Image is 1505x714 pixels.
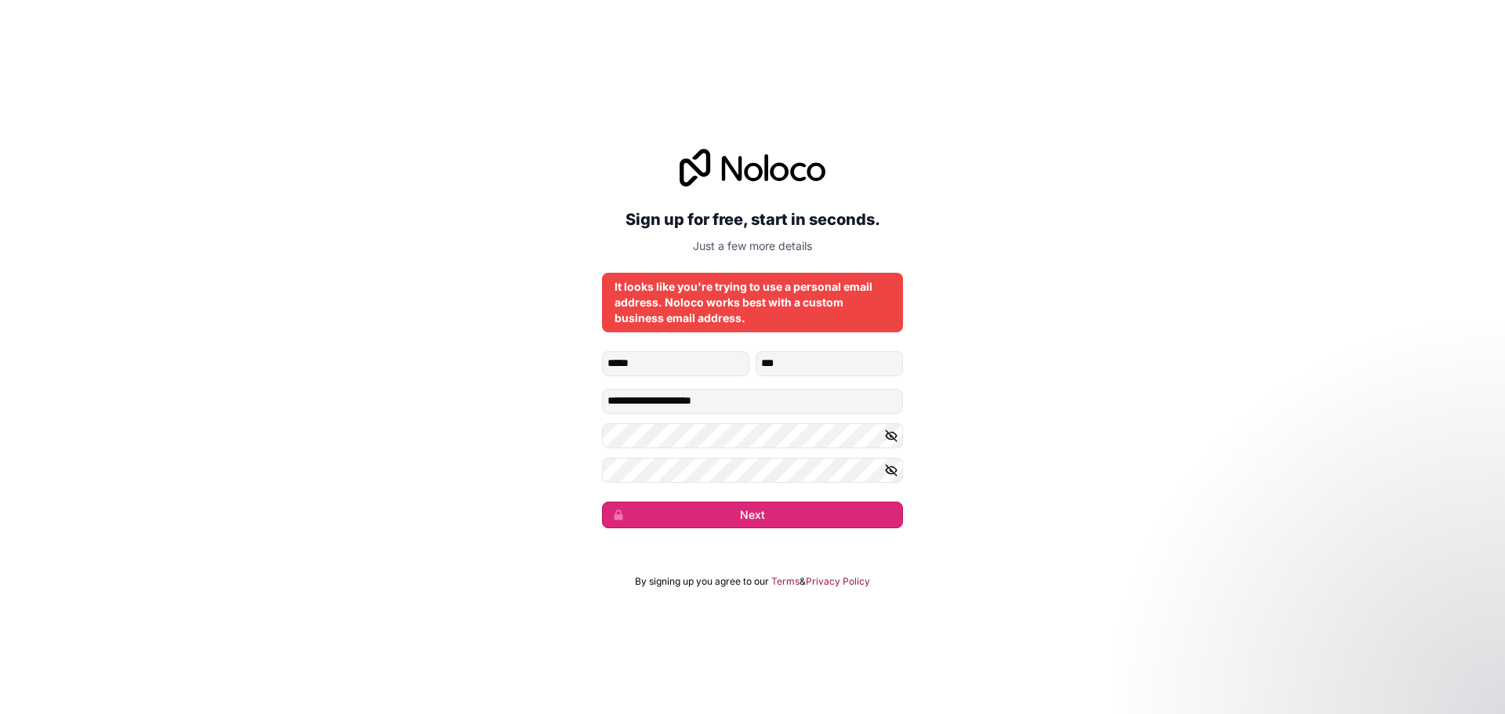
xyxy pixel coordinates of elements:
span: By signing up you agree to our [635,575,769,588]
p: Just a few more details [602,238,903,254]
input: given-name [602,351,749,376]
a: Privacy Policy [806,575,870,588]
input: Password [602,423,903,448]
iframe: Intercom notifications message [1191,596,1505,706]
input: Confirm password [602,458,903,483]
div: It looks like you're trying to use a personal email address. Noloco works best with a custom busi... [615,279,890,326]
h2: Sign up for free, start in seconds. [602,205,903,234]
button: Next [602,502,903,528]
a: Terms [771,575,800,588]
input: family-name [756,351,903,376]
span: & [800,575,806,588]
input: Email address [602,389,903,414]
